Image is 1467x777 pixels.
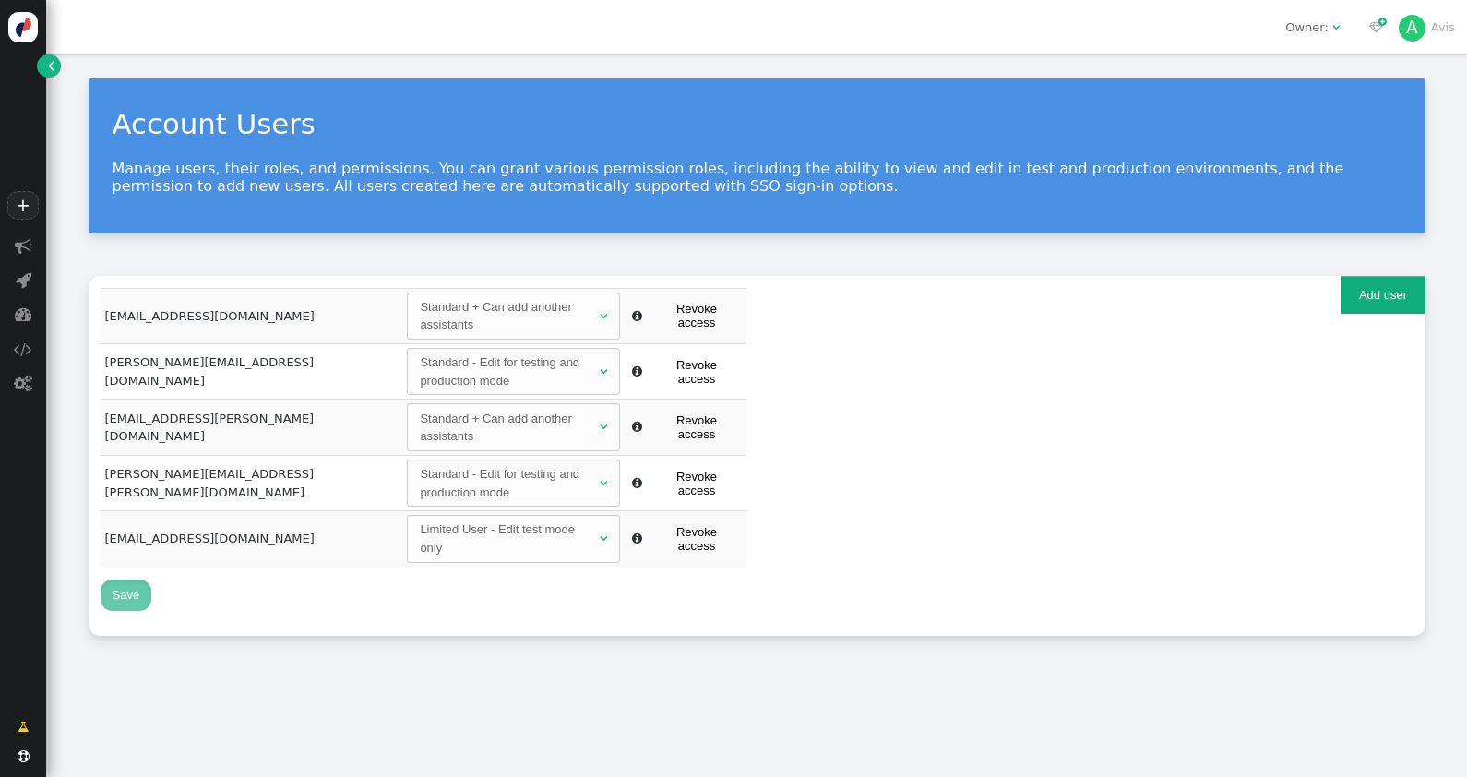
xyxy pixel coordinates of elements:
[48,56,54,75] span: 
[600,310,607,322] span: 
[420,298,596,334] div: Standard + Can add another assistants
[113,102,1401,145] div: Account Users
[632,310,642,322] span: 
[7,191,39,220] a: +
[14,341,32,358] span: 
[632,532,642,544] span: 
[600,477,607,489] span: 
[600,365,607,377] span: 
[101,344,403,400] td: [PERSON_NAME][EMAIL_ADDRESS][DOMAIN_NAME]
[14,375,32,392] span: 
[8,12,39,42] img: logo-icon.svg
[101,288,403,343] td: [EMAIL_ADDRESS][DOMAIN_NAME]
[632,477,642,489] span: 
[113,160,1401,195] p: Manage users, their roles, and permissions. You can grant various permission roles, including the...
[101,400,403,455] td: [EMAIL_ADDRESS][PERSON_NAME][DOMAIN_NAME]
[651,297,741,334] button: Revoke access
[6,711,41,743] a: 
[1369,21,1383,33] span: 
[600,532,607,544] span: 
[632,421,642,433] span: 
[1332,21,1340,33] span: 
[651,353,741,390] button: Revoke access
[420,353,596,389] div: Standard - Edit for testing and production mode
[15,237,32,255] span: 
[18,718,29,736] span: 
[15,305,32,323] span: 
[18,750,30,762] span: 
[632,365,642,377] span: 
[101,455,403,510] td: [PERSON_NAME][EMAIL_ADDRESS][PERSON_NAME][DOMAIN_NAME]
[16,271,31,289] span: 
[1399,15,1426,42] div: A
[101,580,152,611] button: Save
[101,511,403,567] td: [EMAIL_ADDRESS][DOMAIN_NAME]
[420,465,596,501] div: Standard - Edit for testing and production mode
[1341,276,1425,314] button: Add user
[651,520,741,557] button: Revoke access
[651,464,741,501] button: Revoke access
[420,520,596,556] div: Limited User - Edit test mode only
[651,409,741,446] button: Revoke access
[1285,18,1329,37] div: Owner:
[1399,20,1455,34] a: AAvis
[600,421,607,433] span: 
[420,410,596,446] div: Standard + Can add another assistants
[37,54,60,78] a: 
